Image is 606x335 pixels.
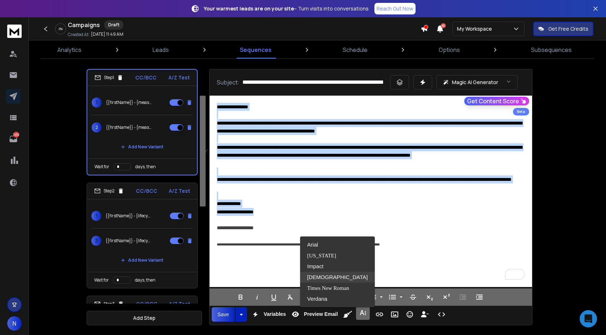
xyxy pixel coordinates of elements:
button: Insert Link (⌘K) [373,307,386,322]
button: Magic AI Generator [436,75,518,90]
p: Analytics [57,45,82,54]
p: CC/BCC [136,187,157,195]
p: Subsequences [531,45,572,54]
button: Increase Indent (⌘]) [473,290,486,304]
a: Verdana [300,293,375,304]
button: N [7,316,22,331]
div: Open Intercom Messenger [580,310,597,327]
p: Magic AI Generator [452,79,498,86]
p: A/Z Test [168,74,190,81]
button: Unordered List [386,290,399,304]
button: Code View [435,307,448,322]
p: Leads [153,45,169,54]
button: Save [212,307,235,322]
button: Italic (⌘I) [250,290,264,304]
a: Analytics [53,41,86,58]
p: days, then [135,164,156,170]
a: Subsequences [527,41,576,58]
img: logo [7,25,22,38]
span: 1 [91,211,101,221]
button: Underline (⌘U) [267,290,281,304]
span: 2 [91,236,101,246]
p: Created At: [68,32,89,38]
p: CC/BCC [136,300,157,308]
p: {{firstName}} - {lifecycle validation strategy draft|atp and acs framework notes|q14 aligned cont... [106,238,152,244]
a: Tahoma [300,272,375,283]
button: Emoticons [403,307,417,322]
p: A/Z Test [169,187,190,195]
p: A/Z Test [169,300,190,308]
a: Reach Out Now [374,3,416,14]
div: To enrich screen reader interactions, please activate Accessibility in Grammarly extension settings [210,96,532,287]
span: Preview Email [302,311,339,317]
strong: Your warmest leads are on your site [204,5,294,12]
button: Preview Email [289,307,339,322]
a: Times New Roman [300,283,375,293]
button: Superscript [439,290,453,304]
button: Decrease Indent (⌘[) [456,290,470,304]
button: Get Free Credits [533,22,593,36]
a: Schedule [338,41,372,58]
a: Impact [300,261,375,272]
button: Insert Image (⌘P) [388,307,401,322]
button: Get Content Score [464,97,529,105]
p: Get Free Credits [548,25,588,32]
p: {{firstName}} - {measurement uncertainty checklist|qbd linked validation notes|ich q14 lifecycle ... [106,100,152,105]
div: Beta [513,108,529,116]
p: My Workspace [457,25,495,32]
div: Step 3 [94,301,124,307]
p: Wait for [95,164,109,170]
p: Wait for [94,277,109,283]
span: 1 [92,97,102,108]
a: Leads [148,41,173,58]
button: Bold (⌘B) [234,290,247,304]
div: Step 1 [95,74,123,81]
div: Step 2 [94,188,124,194]
button: Subscript [423,290,436,304]
div: Draft [104,20,123,30]
button: Add New Variant [115,140,169,154]
button: Unordered List [398,290,404,304]
li: Step1CC/BCCA/Z Test1{{firstName}} - {measurement uncertainty checklist|qbd linked validation note... [87,69,198,175]
button: Strikethrough (⌘S) [406,290,420,304]
p: – Turn visits into conversations [204,5,369,12]
span: 50 [441,23,446,28]
button: Add Step [87,311,202,325]
h1: Campaigns [68,21,100,29]
p: Sequences [240,45,272,54]
button: Variables [249,307,287,322]
p: [DATE] 11:49 AM [91,31,123,37]
a: Georgia [300,250,375,261]
p: {{firstName}} - {lifecycle approach tracker file|continuous improvement validation notes|qualific... [106,213,152,219]
p: 0 % [59,27,63,31]
span: 2 [92,122,102,132]
a: Options [434,41,464,58]
p: CC/BCC [135,74,157,81]
a: Arial [300,239,375,250]
button: Ordered List [378,290,384,304]
p: {{firstName}} - {measurement variability tracker doc|qbd principles validation draft|uncertainty ... [106,125,152,130]
p: 7462 [13,132,19,138]
p: Subject: [217,78,240,87]
p: days, then [135,277,155,283]
button: Insert Unsubscribe Link [418,307,432,322]
span: Variables [262,311,287,317]
button: Add New Variant [115,253,169,267]
li: Step2CC/BCCA/Z Test1{{firstName}} - {lifecycle approach tracker file|continuous improvement valid... [87,183,198,288]
a: 7462 [6,132,21,146]
p: Schedule [343,45,368,54]
a: Sequences [236,41,276,58]
p: Reach Out Now [377,5,413,12]
p: Options [439,45,460,54]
